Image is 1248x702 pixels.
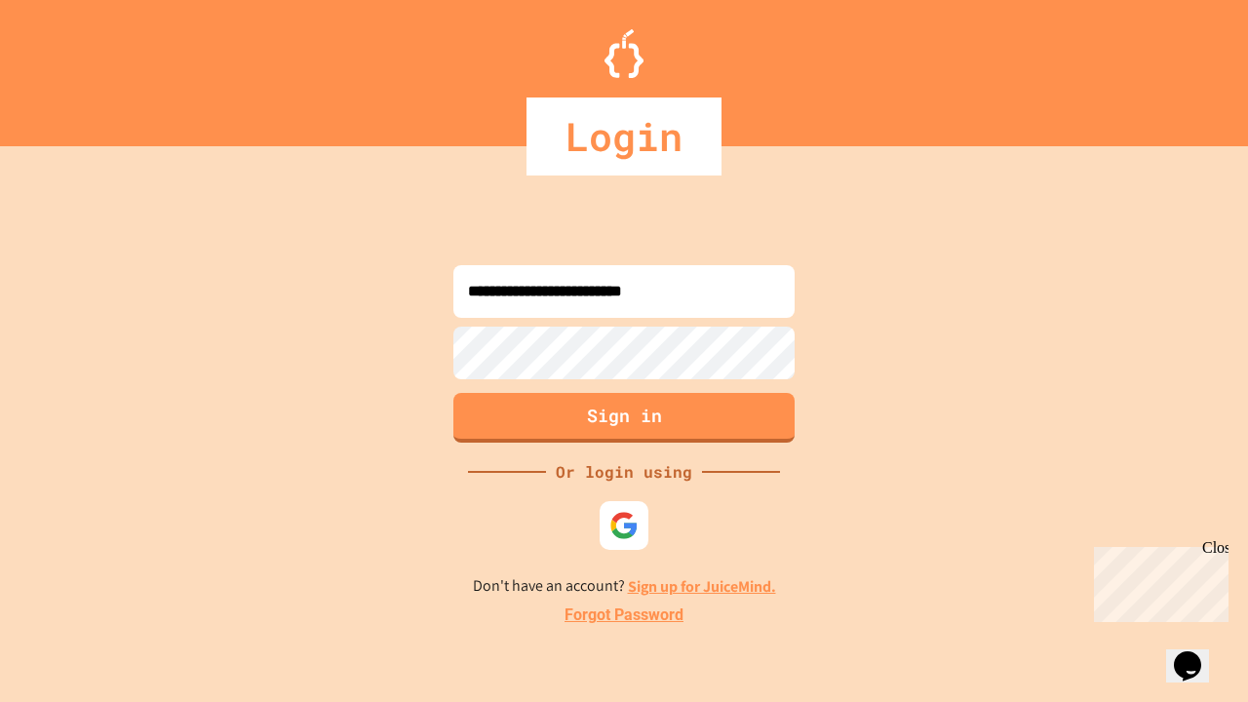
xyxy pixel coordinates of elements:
div: Login [526,97,721,175]
div: Or login using [546,460,702,484]
a: Forgot Password [565,604,683,627]
img: Logo.svg [604,29,643,78]
img: google-icon.svg [609,511,639,540]
button: Sign in [453,393,795,443]
p: Don't have an account? [473,574,776,599]
div: Chat with us now!Close [8,8,135,124]
iframe: chat widget [1166,624,1228,682]
iframe: chat widget [1086,539,1228,622]
a: Sign up for JuiceMind. [628,576,776,597]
